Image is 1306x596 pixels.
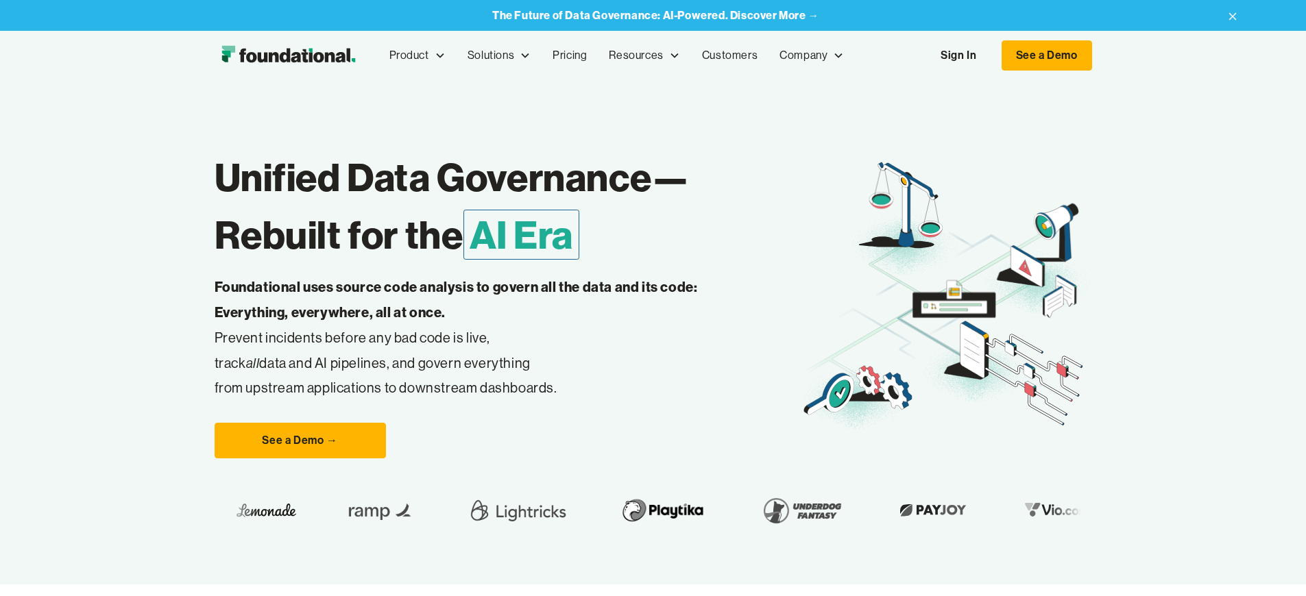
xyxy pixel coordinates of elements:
a: Sign In [927,41,990,70]
p: Prevent incidents before any bad code is live, track data and AI pipelines, and govern everything... [215,275,741,401]
iframe: Chat Widget [1059,437,1306,596]
div: Resources [609,47,663,64]
a: Customers [691,33,769,78]
a: The Future of Data Governance: AI-Powered. Discover More → [492,9,819,22]
div: Solutions [457,33,542,78]
img: Foundational Logo [215,42,362,69]
img: Vio.com [1016,499,1096,521]
h1: Unified Data Governance— Rebuilt for the [215,149,799,264]
img: Payjoy [891,499,972,521]
strong: Foundational uses source code analysis to govern all the data and its code: Everything, everywher... [215,278,698,321]
div: Company [779,47,827,64]
img: Ramp [338,491,420,530]
div: Product [378,33,457,78]
a: See a Demo → [215,423,386,458]
span: AI Era [463,210,580,260]
strong: The Future of Data Governance: AI-Powered. Discover More → [492,8,819,22]
img: Underdog Fantasy [754,491,847,530]
div: Company [769,33,855,78]
img: Lightricks [464,491,568,530]
img: Lemonade [234,499,294,521]
div: Solutions [468,47,514,64]
em: all [246,354,260,371]
div: Resources [598,33,690,78]
a: See a Demo [1002,40,1092,71]
img: Playtika [612,491,710,530]
a: Pricing [542,33,598,78]
a: home [215,42,362,69]
div: Product [389,47,429,64]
